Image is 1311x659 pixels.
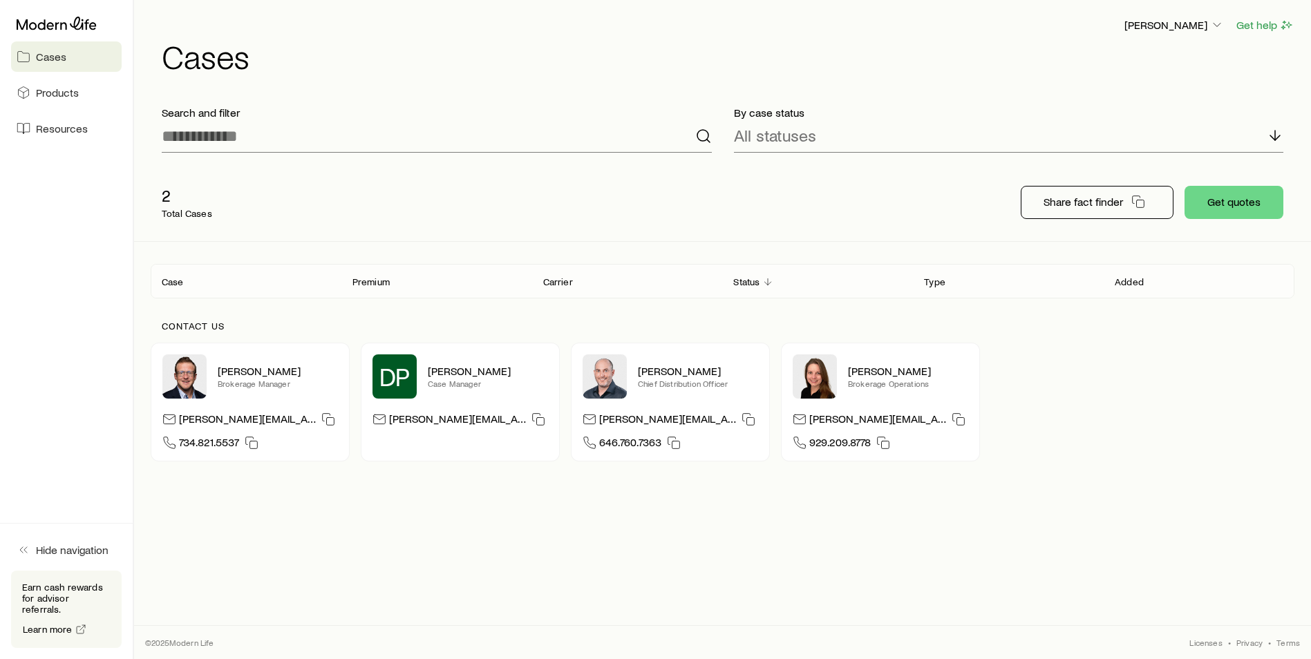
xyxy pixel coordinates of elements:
p: Case Manager [428,378,548,389]
button: [PERSON_NAME] [1124,17,1225,34]
p: Share fact finder [1044,195,1123,209]
img: Dan Pierson [583,354,627,399]
p: [PERSON_NAME] [638,364,758,378]
span: • [1228,637,1231,648]
div: Client cases [151,264,1294,298]
p: [PERSON_NAME] [1124,18,1224,32]
a: Resources [11,113,122,144]
p: © 2025 Modern Life [145,637,214,648]
p: Brokerage Manager [218,378,338,389]
img: Ellen Wall [793,354,837,399]
img: Matt Kaas [162,354,207,399]
button: Get help [1236,17,1294,33]
p: Carrier [543,276,573,287]
button: Share fact finder [1021,186,1173,219]
span: Products [36,86,79,99]
p: Added [1115,276,1144,287]
span: DP [379,363,411,390]
p: [PERSON_NAME][EMAIL_ADDRESS][DOMAIN_NAME] [389,412,526,430]
p: Status [733,276,760,287]
p: Type [924,276,945,287]
span: Hide navigation [36,543,109,557]
span: Resources [36,122,88,135]
button: Hide navigation [11,535,122,565]
p: [PERSON_NAME][EMAIL_ADDRESS][DOMAIN_NAME] [599,412,736,430]
span: 646.760.7363 [599,435,661,454]
p: Case [162,276,184,287]
span: 734.821.5537 [179,435,239,454]
p: Total Cases [162,208,212,219]
p: [PERSON_NAME] [218,364,338,378]
a: Licenses [1189,637,1222,648]
h1: Cases [162,39,1294,73]
p: Premium [352,276,390,287]
p: [PERSON_NAME] [428,364,548,378]
p: 2 [162,186,212,205]
span: • [1268,637,1271,648]
p: Brokerage Operations [848,378,968,389]
p: All statuses [734,126,816,145]
p: Earn cash rewards for advisor referrals. [22,582,111,615]
span: Learn more [23,624,73,634]
p: [PERSON_NAME] [848,364,968,378]
p: [PERSON_NAME][EMAIL_ADDRESS][PERSON_NAME][DOMAIN_NAME] [179,412,316,430]
p: Chief Distribution Officer [638,378,758,389]
a: Terms [1276,637,1300,648]
button: Get quotes [1185,186,1283,219]
a: Products [11,77,122,108]
span: 929.209.8778 [809,435,871,454]
span: Cases [36,50,66,64]
p: Contact us [162,321,1283,332]
p: Search and filter [162,106,712,120]
a: Cases [11,41,122,72]
div: Earn cash rewards for advisor referrals.Learn more [11,571,122,648]
p: By case status [734,106,1284,120]
a: Privacy [1236,637,1263,648]
p: [PERSON_NAME][EMAIL_ADDRESS][DOMAIN_NAME] [809,412,946,430]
